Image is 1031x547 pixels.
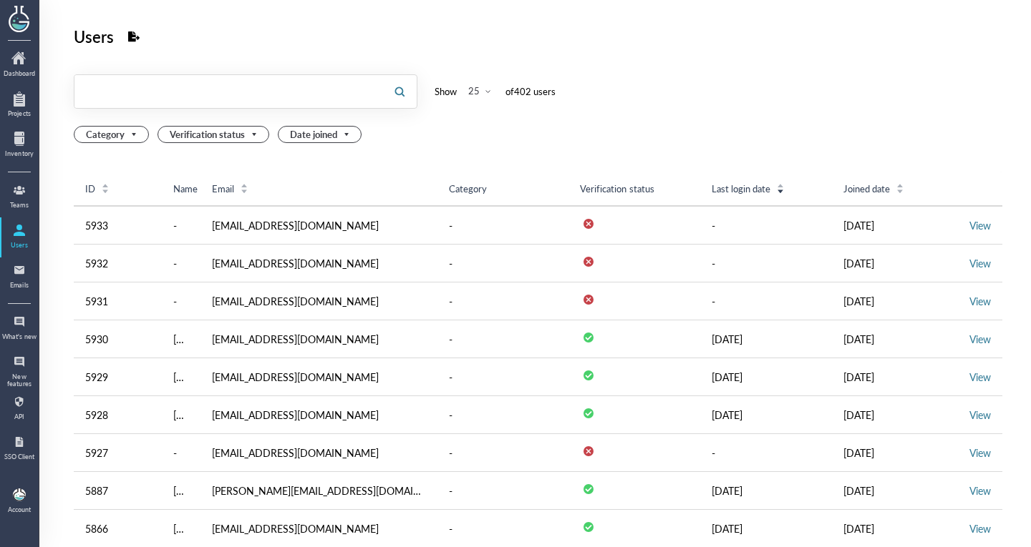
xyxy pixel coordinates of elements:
i: icon: caret-up [896,182,904,186]
i: icon: caret-down [102,187,110,192]
td: [EMAIL_ADDRESS][DOMAIN_NAME] [200,282,437,320]
div: [DATE] [712,482,821,499]
div: Account [8,506,31,513]
div: New features [1,373,37,388]
i: icon: caret-up [102,182,110,186]
div: Users [1,242,37,249]
div: 25 [468,84,480,97]
div: [DATE] [843,255,952,272]
a: Inventory [1,127,37,164]
div: Sort [776,182,785,194]
span: Name [173,182,198,195]
div: - [449,406,452,423]
td: - [162,282,200,320]
a: View [969,218,991,232]
div: Teams [1,202,37,209]
div: - [449,292,452,310]
span: Date joined [290,127,352,142]
a: View [969,256,991,270]
div: [DATE] [843,406,952,423]
div: - [449,368,452,385]
a: View [969,521,991,536]
div: [DATE] [712,520,821,537]
a: View [969,408,991,422]
a: View [969,332,991,346]
span: Verification status [580,182,654,195]
div: Dashboard [1,70,37,77]
td: [EMAIL_ADDRESS][DOMAIN_NAME] [200,358,437,396]
td: 5887 [74,472,162,510]
div: API [1,413,37,420]
td: - [700,206,832,245]
div: Sort [101,182,110,194]
div: Emails [1,282,37,289]
a: Dashboard [1,47,37,84]
td: - [162,245,200,282]
div: SSO Client [1,453,37,460]
td: [EMAIL_ADDRESS][DOMAIN_NAME] [200,320,437,358]
div: [DATE] [843,292,952,310]
a: View [969,294,991,308]
a: API [1,390,37,428]
td: [EMAIL_ADDRESS][DOMAIN_NAME] [200,206,437,245]
a: What's new [1,310,37,348]
i: icon: caret-up [777,182,785,186]
span: Last login date [712,182,770,195]
div: Sort [896,182,904,194]
div: [DATE] [843,520,952,537]
div: Inventory [1,150,37,157]
a: Teams [1,179,37,216]
img: b9474ba4-a536-45cc-a50d-c6e2543a7ac2.jpeg [13,488,26,501]
i: icon: caret-down [240,187,248,192]
img: genemod logo [2,1,37,34]
div: [DATE] [843,330,952,348]
a: SSO Client [1,430,37,468]
div: - [449,482,452,499]
a: Emails [1,259,37,296]
td: 5927 [74,434,162,472]
div: Projects [1,110,37,117]
a: View [969,445,991,460]
a: View [969,370,991,384]
span: Email [212,182,234,195]
td: - [162,434,200,472]
div: Sort [240,182,248,194]
td: - [700,434,832,472]
td: 5933 [74,206,162,245]
td: - [162,206,200,245]
div: - [449,520,452,537]
div: Users [74,23,114,50]
i: icon: caret-up [240,182,248,186]
td: Vivian Liu [162,320,200,358]
div: [DATE] [712,330,821,348]
div: - [449,444,452,461]
div: [DATE] [843,444,952,461]
td: 5928 [74,396,162,434]
div: [DATE] [843,368,952,385]
div: [DATE] [712,368,821,385]
i: icon: caret-down [896,187,904,192]
td: [EMAIL_ADDRESS][DOMAIN_NAME] [200,434,437,472]
td: - [700,282,832,320]
div: Show of 402 user s [435,83,556,100]
span: Category [86,127,140,142]
span: ID [85,182,95,195]
td: 5929 [74,358,162,396]
div: - [449,255,452,272]
td: Elizabeth Bonner [162,396,200,434]
span: Joined date [843,182,890,195]
div: What's new [1,333,37,340]
div: [DATE] [843,482,952,499]
div: - [449,217,452,234]
td: Cheryl Hsueh [162,358,200,396]
span: Verification status [170,127,260,142]
td: 5930 [74,320,162,358]
div: [DATE] [843,217,952,234]
a: New features [1,350,37,388]
td: - [700,245,832,282]
div: - [449,330,452,348]
span: Category [449,182,487,195]
i: icon: caret-down [777,187,785,192]
td: 5932 [74,245,162,282]
td: 5931 [74,282,162,320]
